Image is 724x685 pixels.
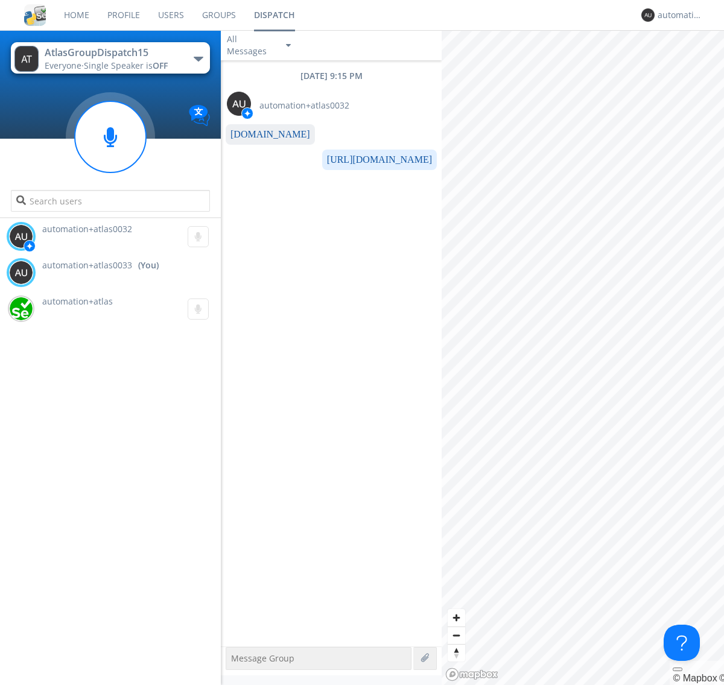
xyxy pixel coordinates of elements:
span: Reset bearing to north [448,645,465,661]
div: automation+atlas0033 [658,9,703,21]
span: automation+atlas0032 [259,99,349,112]
div: AtlasGroupDispatch15 [45,46,180,60]
img: caret-down-sm.svg [286,44,291,47]
span: automation+atlas0033 [42,259,132,271]
button: Zoom out [448,627,465,644]
a: Mapbox [673,673,717,683]
a: [URL][DOMAIN_NAME] [327,154,432,165]
button: Zoom in [448,609,465,627]
img: Translation enabled [189,105,210,126]
a: [DOMAIN_NAME] [230,129,310,139]
span: OFF [153,60,168,71]
img: 373638.png [9,260,33,285]
img: d2d01cd9b4174d08988066c6d424eccd [9,297,33,321]
button: AtlasGroupDispatch15Everyone·Single Speaker isOFF [11,42,209,74]
img: cddb5a64eb264b2086981ab96f4c1ba7 [24,4,46,26]
a: Mapbox logo [445,668,498,681]
div: [DATE] 9:15 PM [221,70,442,82]
iframe: Toggle Customer Support [664,625,700,661]
button: Reset bearing to north [448,644,465,661]
div: Everyone · [45,60,180,72]
span: automation+atlas [42,295,113,307]
div: All Messages [227,33,275,57]
img: 373638.png [227,92,251,116]
img: 373638.png [14,46,39,72]
div: (You) [138,259,159,271]
img: 373638.png [9,224,33,248]
input: Search users [11,190,209,212]
span: automation+atlas0032 [42,223,132,235]
button: Toggle attribution [673,668,682,671]
img: 373638.png [641,8,655,22]
span: Single Speaker is [84,60,168,71]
